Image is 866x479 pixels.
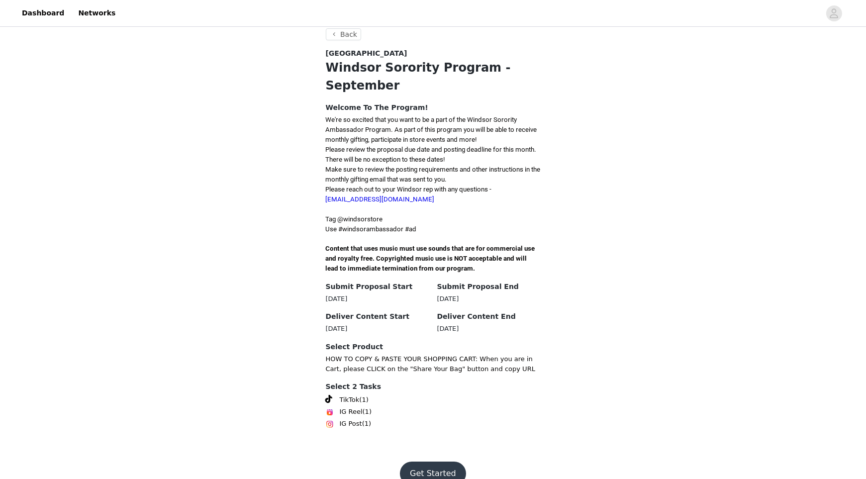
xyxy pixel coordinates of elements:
h4: Submit Proposal Start [326,282,429,292]
div: avatar [829,5,839,21]
span: Tag @windsorstore [326,215,383,223]
span: IG Reel [340,407,363,417]
a: Networks [72,2,121,24]
button: Back [326,28,362,40]
span: Content that uses music must use sounds that are for commercial use and royalty free. Copyrighted... [326,245,537,272]
h4: Select Product [326,342,541,352]
img: Instagram Reels Icon [326,408,334,416]
span: We're so excited that you want to be a part of the Windsor Sorority Ambassador Program. As part o... [326,116,537,143]
img: Instagram Icon [326,420,334,428]
h4: Welcome To The Program! [326,102,541,113]
span: (1) [359,395,368,405]
h1: Windsor Sorority Program - September [326,59,541,95]
span: [GEOGRAPHIC_DATA] [326,48,407,59]
h4: Select 2 Tasks [326,382,541,392]
span: (1) [363,407,372,417]
h4: Submit Proposal End [437,282,541,292]
h4: Deliver Content Start [326,311,429,322]
div: [DATE] [326,294,429,304]
div: [DATE] [437,324,541,334]
span: Please reach out to your Windsor rep with any questions - [326,186,492,203]
div: [DATE] [326,324,429,334]
p: HOW TO COPY & PASTE YOUR SHOPPING CART: When you are in Cart, please CLICK on the "Share Your Bag... [326,354,541,374]
span: TikTok [340,395,360,405]
h4: Deliver Content End [437,311,541,322]
span: Make sure to review the posting requirements and other instructions in the monthly gifting email ... [326,166,541,183]
span: IG Post [340,419,362,429]
a: Dashboard [16,2,70,24]
span: Please review the proposal due date and posting deadline for this month. There will be no excepti... [326,146,537,163]
div: [DATE] [437,294,541,304]
span: (1) [362,419,371,429]
a: [EMAIL_ADDRESS][DOMAIN_NAME] [326,195,435,203]
span: Use #windsorambassador #ad [326,225,417,233]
